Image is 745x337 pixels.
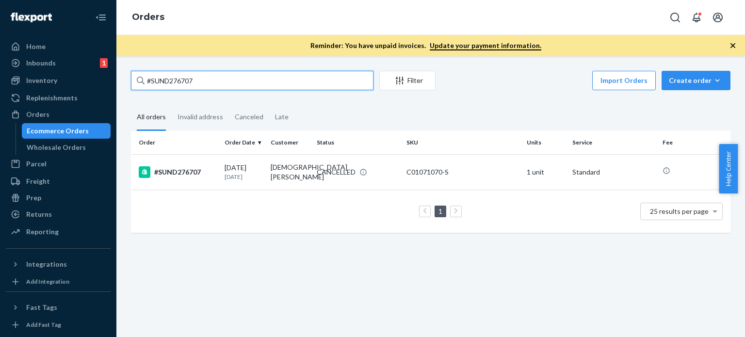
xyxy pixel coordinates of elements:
[6,90,111,106] a: Replenishments
[26,277,69,286] div: Add Integration
[26,259,67,269] div: Integrations
[403,131,522,154] th: SKU
[568,131,658,154] th: Service
[221,131,267,154] th: Order Date
[6,107,111,122] a: Orders
[6,39,111,54] a: Home
[26,159,47,169] div: Parcel
[310,41,541,50] p: Reminder: You have unpaid invoices.
[572,167,654,177] p: Standard
[6,207,111,222] a: Returns
[6,319,111,331] a: Add Fast Tag
[26,177,50,186] div: Freight
[100,58,108,68] div: 1
[178,104,223,129] div: Invalid address
[26,58,56,68] div: Inbounds
[137,104,166,131] div: All orders
[708,8,728,27] button: Open account menu
[719,144,738,193] button: Help Center
[27,126,89,136] div: Ecommerce Orders
[6,156,111,172] a: Parcel
[132,12,164,22] a: Orders
[22,123,111,139] a: Ecommerce Orders
[6,174,111,189] a: Freight
[523,154,569,190] td: 1 unit
[91,8,111,27] button: Close Navigation
[687,8,706,27] button: Open notifications
[665,8,685,27] button: Open Search Box
[267,154,313,190] td: [DEMOGRAPHIC_DATA][PERSON_NAME]
[139,166,217,178] div: #SUND276707
[26,193,41,203] div: Prep
[437,207,444,215] a: Page 1 is your current page
[6,224,111,240] a: Reporting
[225,163,263,181] div: [DATE]
[523,131,569,154] th: Units
[26,76,57,85] div: Inventory
[380,76,435,85] div: Filter
[27,143,86,152] div: Wholesale Orders
[650,207,709,215] span: 25 results per page
[430,41,541,50] a: Update your payment information.
[662,71,730,90] button: Create order
[124,3,172,32] ol: breadcrumbs
[6,55,111,71] a: Inbounds1
[26,42,46,51] div: Home
[131,131,221,154] th: Order
[26,227,59,237] div: Reporting
[26,321,61,329] div: Add Fast Tag
[22,140,111,155] a: Wholesale Orders
[6,300,111,315] button: Fast Tags
[313,131,403,154] th: Status
[317,167,356,177] div: CANCELLED
[11,13,52,22] img: Flexport logo
[6,257,111,272] button: Integrations
[6,276,111,288] a: Add Integration
[235,104,263,129] div: Canceled
[131,71,373,90] input: Search orders
[26,303,57,312] div: Fast Tags
[271,138,309,146] div: Customer
[26,93,78,103] div: Replenishments
[592,71,656,90] button: Import Orders
[379,71,436,90] button: Filter
[275,104,289,129] div: Late
[659,131,730,154] th: Fee
[26,110,49,119] div: Orders
[406,167,518,177] div: C01071070-S
[26,209,52,219] div: Returns
[6,190,111,206] a: Prep
[669,76,723,85] div: Create order
[19,7,54,16] span: Support
[6,73,111,88] a: Inventory
[225,173,263,181] p: [DATE]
